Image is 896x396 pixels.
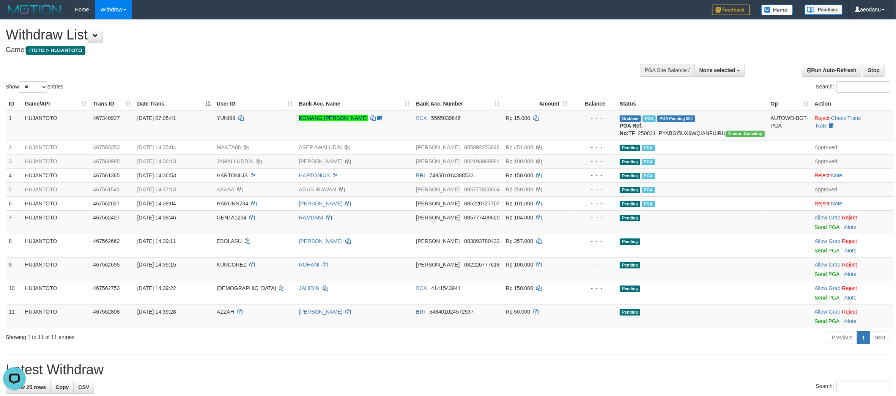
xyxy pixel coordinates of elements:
td: HUJANTOTO [22,304,90,328]
span: Pending [620,159,640,165]
span: [PERSON_NAME] [416,200,460,207]
a: Stop [863,64,885,77]
span: Pending [620,286,640,292]
a: Note [845,271,857,277]
span: Rp 100.000 [506,262,533,268]
span: EBOLASU [217,238,242,244]
th: Bank Acc. Name: activate to sort column ascending [296,97,413,111]
td: 9 [6,257,22,281]
span: [DATE] 07:05:41 [137,115,176,121]
span: Rp 357.000 [506,238,533,244]
td: · [811,234,893,257]
a: Next [869,331,890,344]
span: · [814,285,842,291]
a: JAHIDIN [299,285,320,291]
label: Search: [816,381,890,392]
a: Reject [842,309,857,315]
span: Vendor URL: https://payment21.1velocity.biz [726,131,764,137]
td: HUJANTOTO [22,140,90,154]
a: Allow Grab [814,262,840,268]
span: Pending [620,309,640,316]
a: Note [831,200,842,207]
span: Copy 085777820804 to clipboard [464,186,499,192]
span: Copy 548401024572537 to clipboard [429,309,474,315]
span: JAMALLUDDIN [217,158,254,164]
span: 467562427 [93,215,120,221]
div: - - - [574,261,614,268]
span: 467562027 [93,200,120,207]
span: Copy 085777409620 to clipboard [464,215,499,221]
td: · · [811,111,893,140]
div: - - - [574,284,614,292]
h1: Latest Withdraw [6,362,890,377]
a: Reject [842,238,857,244]
a: KOMANG [PERSON_NAME] [299,115,368,121]
span: 467340937 [93,115,120,121]
span: MANTA88 [217,144,241,150]
span: [PERSON_NAME] [416,215,460,221]
a: 1 [857,331,870,344]
span: 467560353 [93,144,120,150]
span: BCA [416,115,427,121]
span: BCA [416,285,427,291]
span: Copy 083893780433 to clipboard [464,238,499,244]
td: Approved [811,154,893,168]
span: Marked by aeorahmat [642,145,655,151]
span: · [814,238,842,244]
a: Send PGA [814,318,839,324]
td: 11 [6,304,22,328]
td: Approved [811,140,893,154]
td: · [811,196,893,210]
span: 467562808 [93,309,120,315]
th: Trans ID: activate to sort column ascending [90,97,134,111]
a: [PERSON_NAME] [299,238,343,244]
img: Feedback.jpg [712,5,750,15]
a: Send PGA [814,271,839,277]
a: Run Auto-Refresh [802,64,861,77]
img: Button%20Memo.svg [761,5,793,15]
label: Show entries [6,81,63,93]
td: · [811,281,893,304]
span: Marked by aeorahmat [642,187,655,193]
th: Status [617,97,768,111]
span: Pending [620,215,640,221]
span: YUNI99 [217,115,235,121]
a: Send PGA [814,224,839,230]
a: ROHANI [299,262,320,268]
span: 467562753 [93,285,120,291]
span: · [814,215,842,221]
td: 6 [6,196,22,210]
button: None selected [694,64,745,77]
td: HUJANTOTO [22,210,90,234]
span: 467562695 [93,262,120,268]
span: HARUNN234 [217,200,248,207]
a: Allow Grab [814,285,840,291]
span: Pending [620,187,640,193]
span: [DATE] 14:39:22 [137,285,176,291]
span: [DATE] 14:37:13 [137,186,176,192]
span: [PERSON_NAME] [416,158,460,164]
a: Reject [842,285,857,291]
td: 4 [6,168,22,182]
span: Marked by aeovivi [642,173,655,179]
a: Allow Grab [814,238,840,244]
span: CSV [78,384,89,390]
span: HARTONIUS [217,172,248,178]
th: Op: activate to sort column ascending [768,97,812,111]
a: [PERSON_NAME] [299,200,343,207]
select: Showentries [19,81,47,93]
span: Rp 15.000 [506,115,531,121]
a: AGUS IRAWAN [299,186,337,192]
label: Search: [816,81,890,93]
td: 3 [6,154,22,168]
span: Rp 100.000 [506,158,533,164]
div: - - - [574,214,614,221]
span: Pending [620,201,640,207]
span: [DATE] 14:38:04 [137,200,176,207]
span: None selected [699,67,735,73]
span: [DATE] 14:35:04 [137,144,176,150]
input: Search: [836,81,890,93]
a: Reject [814,115,830,121]
span: Rp 150.000 [506,285,533,291]
span: 467562662 [93,238,120,244]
